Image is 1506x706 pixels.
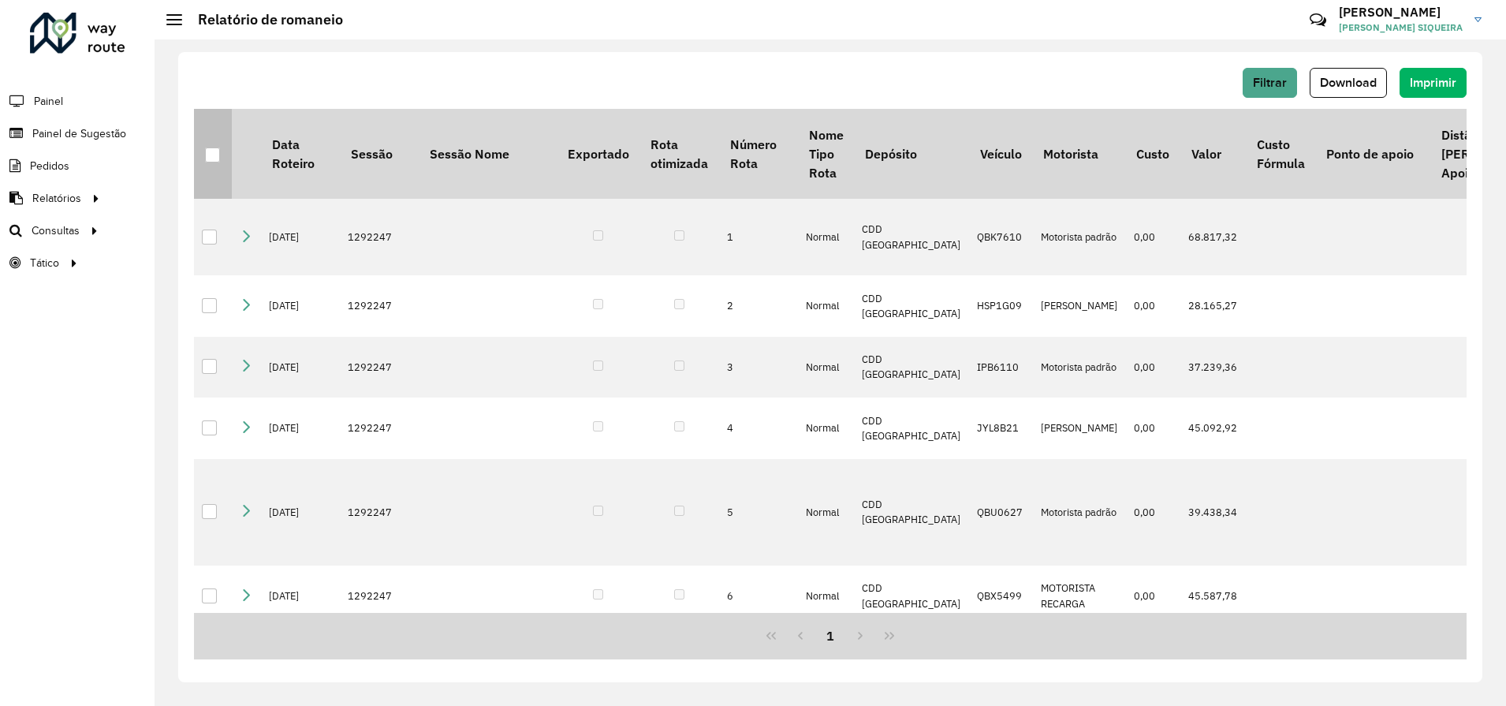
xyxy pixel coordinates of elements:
td: 3 [719,337,798,398]
button: Filtrar [1243,68,1297,98]
td: 1292247 [340,199,419,275]
td: JYL8B21 [969,398,1032,459]
th: Custo Fórmula [1246,109,1315,199]
td: CDD [GEOGRAPHIC_DATA] [854,337,969,398]
td: 0,00 [1126,566,1180,627]
th: Custo [1126,109,1180,199]
td: [DATE] [261,459,340,566]
span: Consultas [32,222,80,239]
td: [DATE] [261,199,340,275]
h2: Relatório de romaneio [182,11,343,28]
td: CDD [GEOGRAPHIC_DATA] [854,459,969,566]
span: Pedidos [30,158,69,174]
span: Relatórios [32,190,81,207]
th: Nome Tipo Rota [798,109,854,199]
th: Exportado [557,109,639,199]
td: 1292247 [340,566,419,627]
td: 6 [719,566,798,627]
td: Normal [798,337,854,398]
span: Painel [34,93,63,110]
span: Imprimir [1410,76,1456,89]
th: Sessão [340,109,419,199]
td: 5 [719,459,798,566]
td: 1292247 [340,398,419,459]
td: 45.587,78 [1180,566,1246,627]
td: Normal [798,275,854,337]
td: HSP1G09 [969,275,1032,337]
td: Normal [798,459,854,566]
th: Sessão Nome [419,109,557,199]
td: CDD [GEOGRAPHIC_DATA] [854,566,969,627]
button: Download [1310,68,1387,98]
td: CDD [GEOGRAPHIC_DATA] [854,398,969,459]
td: 1292247 [340,275,419,337]
td: Normal [798,199,854,275]
td: 68.817,32 [1180,199,1246,275]
td: 0,00 [1126,337,1180,398]
th: Veículo [969,109,1032,199]
td: 1292247 [340,459,419,566]
span: [PERSON_NAME] SIQUEIRA [1339,21,1463,35]
span: Painel de Sugestão [32,125,126,142]
td: Motorista padrão [1033,337,1126,398]
td: Motorista padrão [1033,199,1126,275]
th: Rota otimizada [639,109,718,199]
td: 0,00 [1126,199,1180,275]
th: Depósito [854,109,969,199]
h3: [PERSON_NAME] [1339,5,1463,20]
td: Normal [798,398,854,459]
td: 1292247 [340,337,419,398]
td: [DATE] [261,398,340,459]
th: Motorista [1033,109,1126,199]
td: [DATE] [261,566,340,627]
td: 1 [719,199,798,275]
td: [PERSON_NAME] [1033,275,1126,337]
td: 0,00 [1126,398,1180,459]
td: 39.438,34 [1180,459,1246,566]
button: 1 [815,621,845,651]
td: 45.092,92 [1180,398,1246,459]
td: 4 [719,398,798,459]
th: Número Rota [719,109,798,199]
td: [PERSON_NAME] [1033,398,1126,459]
td: QBU0627 [969,459,1032,566]
td: QBX5499 [969,566,1032,627]
td: 28.165,27 [1180,275,1246,337]
button: Imprimir [1400,68,1467,98]
td: 37.239,36 [1180,337,1246,398]
th: Ponto de apoio [1315,109,1430,199]
td: MOTORISTA RECARGA [1033,566,1126,627]
td: 2 [719,275,798,337]
td: [DATE] [261,275,340,337]
span: Tático [30,255,59,271]
td: QBK7610 [969,199,1032,275]
span: Download [1320,76,1377,89]
td: 0,00 [1126,459,1180,566]
td: CDD [GEOGRAPHIC_DATA] [854,275,969,337]
th: Data Roteiro [261,109,340,199]
td: 0,00 [1126,275,1180,337]
span: Filtrar [1253,76,1287,89]
td: [DATE] [261,337,340,398]
td: CDD [GEOGRAPHIC_DATA] [854,199,969,275]
a: Contato Rápido [1301,3,1335,37]
td: Motorista padrão [1033,459,1126,566]
td: Normal [798,566,854,627]
td: IPB6110 [969,337,1032,398]
th: Valor [1180,109,1246,199]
